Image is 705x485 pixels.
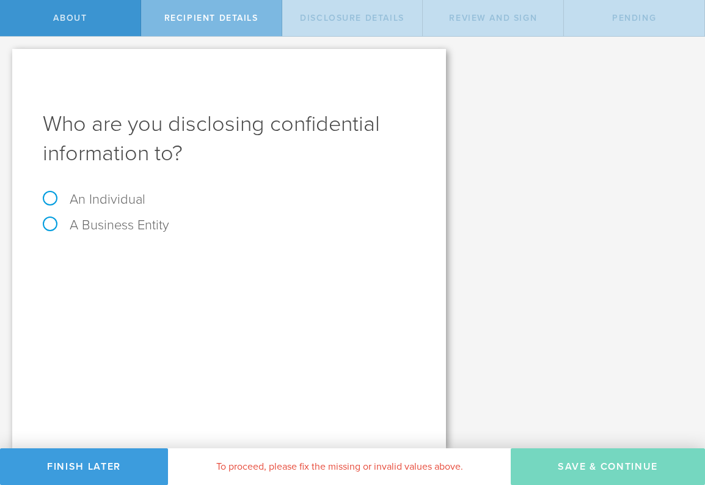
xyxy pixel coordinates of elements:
[164,13,258,23] span: Recipient details
[511,448,705,485] button: Save & Continue
[43,191,145,207] label: An Individual
[612,13,656,23] span: Pending
[449,13,537,23] span: Review and sign
[43,109,415,168] h1: Who are you disclosing confidential information to?
[300,13,404,23] span: Disclosure details
[168,448,511,485] div: To proceed, please fix the missing or invalid values above.
[53,13,87,23] span: About
[43,217,169,233] label: A Business Entity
